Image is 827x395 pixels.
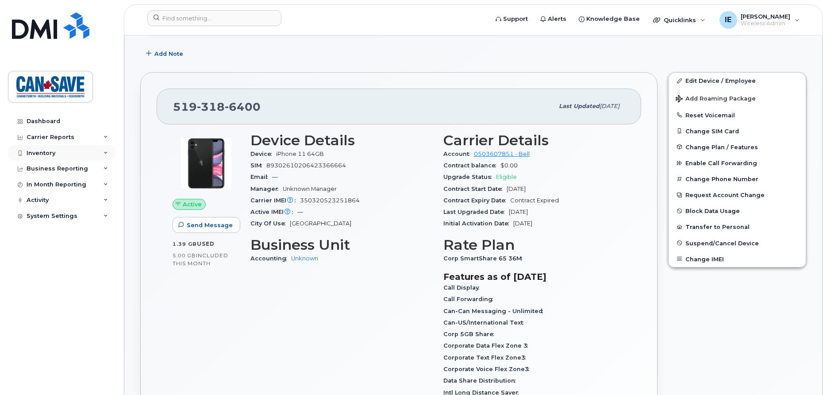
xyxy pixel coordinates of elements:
[443,319,528,326] span: Can-US/International Text
[197,240,215,247] span: used
[443,331,498,337] span: Corp 5GB Share
[741,20,790,27] span: Wireless Admin
[669,107,806,123] button: Reset Voicemail
[443,197,510,204] span: Contract Expiry Date
[173,252,228,267] span: included this month
[197,100,225,113] span: 318
[147,10,281,26] input: Find something...
[669,73,806,89] a: Edit Device / Employee
[559,103,600,109] span: Last updated
[443,186,507,192] span: Contract Start Date
[548,15,566,23] span: Alerts
[573,10,646,28] a: Knowledge Base
[300,197,360,204] span: 350320523251864
[276,151,324,157] span: iPhone 11 64GB
[173,241,197,247] span: 1.39 GB
[250,220,290,227] span: City Of Use
[586,15,640,23] span: Knowledge Base
[507,186,526,192] span: [DATE]
[713,11,806,29] div: Ian Emsley
[183,200,202,209] span: Active
[669,123,806,139] button: Change SIM Card
[500,162,518,169] span: $0.00
[685,240,759,246] span: Suspend/Cancel Device
[496,174,517,180] span: Eligible
[443,151,474,157] span: Account
[685,160,757,167] span: Enable Call Forwarding
[669,251,806,267] button: Change IMEI
[154,50,183,58] span: Add Note
[474,151,530,157] a: 0503607851 - Bell
[443,271,626,282] h3: Features as of [DATE]
[443,162,500,169] span: Contract balance
[250,197,300,204] span: Carrier IMEI
[250,162,266,169] span: SIM
[669,235,806,251] button: Suspend/Cancel Device
[443,284,484,291] span: Call Display
[443,366,534,372] span: Corporate Voice Flex Zone3
[250,174,272,180] span: Email
[443,255,527,262] span: Corp SmartShare 65 36M
[443,354,530,361] span: Corporate Text Flex Zone3
[250,255,291,262] span: Accounting
[291,255,318,262] a: Unknown
[173,100,261,113] span: 519
[443,342,532,349] span: Corporate Data Flex Zone 3
[443,209,509,215] span: Last Upgraded Date
[503,15,528,23] span: Support
[173,252,196,259] span: 5.00 GB
[600,103,619,109] span: [DATE]
[290,220,351,227] span: [GEOGRAPHIC_DATA]
[669,139,806,155] button: Change Plan / Features
[669,155,806,171] button: Enable Call Forwarding
[647,11,712,29] div: Quicklinks
[266,162,346,169] span: 89302610206423366664
[250,132,433,148] h3: Device Details
[297,209,303,215] span: —
[225,100,261,113] span: 6400
[443,174,496,180] span: Upgrade Status
[250,186,283,192] span: Manager
[443,220,513,227] span: Initial Activation Date
[510,197,559,204] span: Contract Expired
[685,143,758,150] span: Change Plan / Features
[741,13,790,20] span: [PERSON_NAME]
[443,132,626,148] h3: Carrier Details
[250,209,297,215] span: Active IMEI
[443,308,547,314] span: Can-Can Messaging - Unlimited
[140,46,191,62] button: Add Note
[676,95,756,104] span: Add Roaming Package
[509,209,528,215] span: [DATE]
[250,151,276,157] span: Device
[534,10,573,28] a: Alerts
[669,203,806,219] button: Block Data Usage
[180,137,233,190] img: iPhone_11.jpg
[513,220,532,227] span: [DATE]
[669,219,806,235] button: Transfer to Personal
[669,187,806,203] button: Request Account Change
[443,237,626,253] h3: Rate Plan
[283,186,337,192] span: Unknown Manager
[669,89,806,107] button: Add Roaming Package
[187,221,233,229] span: Send Message
[443,296,497,302] span: Call Forwarding
[669,171,806,187] button: Change Phone Number
[664,16,696,23] span: Quicklinks
[272,174,278,180] span: —
[489,10,534,28] a: Support
[443,377,520,384] span: Data Share Distribution
[725,15,731,25] span: IE
[250,237,433,253] h3: Business Unit
[173,217,240,233] button: Send Message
